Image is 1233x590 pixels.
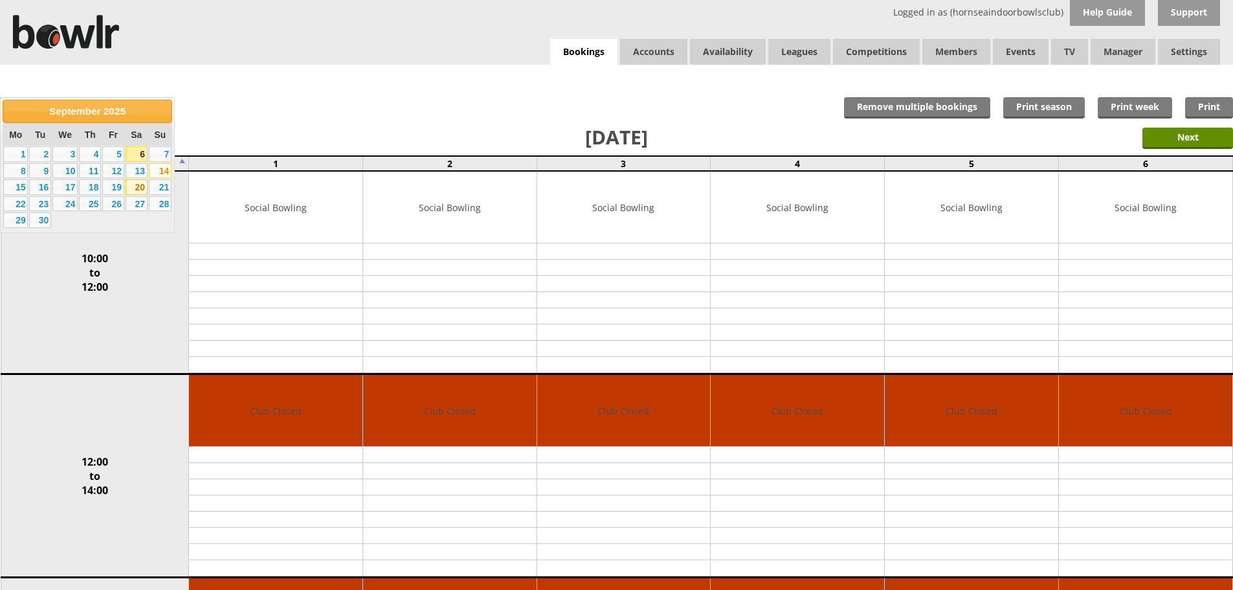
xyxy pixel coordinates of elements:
a: 1 [3,146,28,162]
a: 27 [126,196,148,212]
a: 15 [3,179,28,195]
a: 2 [29,146,51,162]
a: 28 [149,196,172,212]
td: Social Bowling [1059,172,1232,244]
span: Wednesday [58,130,72,140]
a: Prev [5,102,23,120]
a: Bookings [550,39,617,65]
span: Monday [9,130,22,140]
a: 20 [126,179,148,195]
a: 26 [102,196,124,212]
td: Club Closed [885,375,1058,447]
td: Club Closed [711,375,884,447]
td: Club Closed [537,375,711,447]
td: Social Bowling [711,172,884,244]
a: 5 [102,146,124,162]
td: 2 [362,156,537,171]
a: Print season [1003,97,1085,119]
a: 24 [52,196,78,212]
td: Social Bowling [189,172,362,244]
a: 22 [3,196,28,212]
input: Remove multiple bookings [844,97,990,119]
a: 10 [52,163,78,179]
a: 17 [52,179,78,195]
span: Friday [109,130,118,140]
a: 16 [29,179,51,195]
a: 25 [79,196,101,212]
td: 3 [537,156,711,171]
td: Social Bowling [885,172,1058,244]
span: Saturday [131,130,142,140]
a: Next [152,102,170,120]
span: Tuesday [35,130,45,140]
td: Social Bowling [537,172,711,244]
a: Print [1185,97,1233,119]
a: 29 [3,212,28,228]
span: Thursday [85,130,96,140]
td: Club Closed [1059,375,1232,447]
a: 6 [126,146,148,162]
td: 4 [711,156,885,171]
a: Competitions [833,39,920,65]
a: 18 [79,179,101,195]
span: Manager [1091,39,1155,65]
a: Print week [1098,97,1172,119]
td: Club Closed [363,375,537,447]
a: 9 [29,163,51,179]
a: Leagues [768,39,830,65]
a: 11 [79,163,101,179]
span: TV [1051,39,1088,65]
a: 7 [149,146,172,162]
td: 10:00 to 12:00 [1,171,189,374]
span: September [49,106,101,117]
td: Club Closed [189,375,362,447]
a: 19 [102,179,124,195]
a: 3 [52,146,78,162]
td: 1 [189,156,363,171]
a: 12 [102,163,124,179]
span: 2025 [104,106,126,117]
td: Social Bowling [363,172,537,244]
a: 23 [29,196,51,212]
a: 13 [126,163,148,179]
span: Settings [1158,39,1220,65]
span: Accounts [620,39,687,65]
a: 8 [3,163,28,179]
a: Events [993,39,1049,65]
span: Members [922,39,990,65]
input: Next [1142,128,1233,149]
a: 21 [149,179,172,195]
td: 12:00 to 14:00 [1,374,189,578]
span: Sunday [154,130,166,140]
td: 5 [885,156,1059,171]
span: Next [156,106,166,116]
span: Prev [8,106,19,116]
a: 4 [79,146,101,162]
a: Availability [690,39,766,65]
td: 6 [1058,156,1232,171]
a: 14 [149,163,172,179]
a: 30 [29,212,51,228]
